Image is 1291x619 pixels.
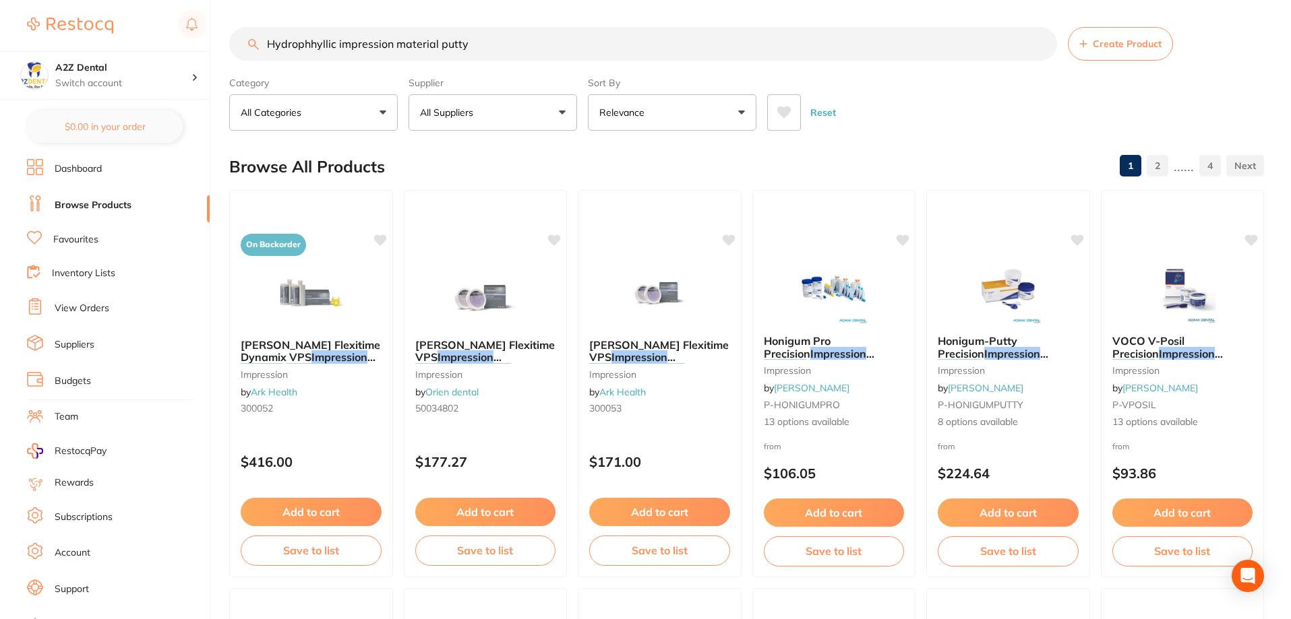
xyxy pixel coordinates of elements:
[1120,152,1141,179] a: 1
[589,498,730,526] button: Add to cart
[616,261,703,328] img: Kulzer Flexitime VPS Impression Material Easy Putty 2x300ml
[442,261,529,328] img: Kulzer Flexitime VPS Impression Material Easy Putty 2 x 300ml
[415,454,556,469] p: $177.27
[964,257,1052,324] img: Honigum-Putty Precision Impression Material
[55,583,89,596] a: Support
[589,402,622,414] span: 300053
[241,338,380,364] span: [PERSON_NAME] Flexitime Dynamix VPS
[241,369,382,380] small: impression
[415,369,556,380] small: impression
[1112,365,1253,376] small: impression
[632,363,657,377] span: Easy
[311,350,367,364] em: Impression
[1112,498,1253,527] button: Add to cart
[938,399,1023,411] span: P-HONIGUMPUTTY
[589,535,730,565] button: Save to list
[229,77,398,89] label: Category
[241,339,382,364] b: Kulzer Flexitime Dynamix VPS Impression Material Putty Refill 2x380ml
[1112,536,1253,566] button: Save to list
[55,410,78,424] a: Team
[229,27,1057,61] input: Search Products
[241,234,306,256] span: On Backorder
[241,498,382,526] button: Add to cart
[764,334,831,360] span: Honigum Pro Precision
[53,233,98,247] a: Favourites
[764,399,840,411] span: P-HONIGUMPRO
[589,386,646,398] span: by
[52,267,115,280] a: Inventory Lists
[241,386,297,398] span: by
[764,441,781,451] span: from
[764,359,806,372] em: Material
[1232,560,1264,592] div: Open Intercom Messenger
[1112,359,1155,372] em: Material
[588,94,756,131] button: Relevance
[55,302,109,315] a: View Orders
[415,386,479,398] span: by
[241,535,382,565] button: Save to list
[1068,27,1173,61] button: Create Product
[938,359,980,372] em: Material
[764,416,905,429] span: 13 options available
[1112,335,1253,360] b: VOCO V-Posil Precision Impression Material
[685,363,730,377] span: 2x300ml
[55,338,94,352] a: Suppliers
[27,443,43,459] img: RestocqPay
[27,443,107,459] a: RestocqPay
[267,261,355,328] img: Kulzer Flexitime Dynamix VPS Impression Material Putty Refill 2x380ml
[599,386,646,398] a: Ark Health
[938,335,1079,360] b: Honigum-Putty Precision Impression Material
[251,386,297,398] a: Ark Health
[229,94,398,131] button: All Categories
[1174,158,1194,174] p: ......
[286,363,314,377] em: Putty
[810,347,866,360] em: Impression
[55,476,94,490] a: Rewards
[27,10,113,41] a: Restocq Logo
[55,162,102,176] a: Dashboard
[589,454,730,469] p: $171.00
[415,535,556,565] button: Save to list
[589,363,632,377] em: Material
[764,382,849,394] span: by
[409,77,577,89] label: Supplier
[415,363,458,377] em: Material
[774,382,849,394] a: [PERSON_NAME]
[657,363,685,377] em: Putty
[55,546,90,560] a: Account
[948,382,1023,394] a: [PERSON_NAME]
[806,94,840,131] button: Reset
[1159,347,1215,360] em: Impression
[1147,152,1168,179] a: 2
[1139,257,1226,324] img: VOCO V-Posil Precision Impression Material
[938,365,1079,376] small: impression
[1112,334,1184,360] span: VOCO V-Posil Precision
[1112,465,1253,481] p: $93.86
[1199,152,1221,179] a: 4
[55,445,107,458] span: RestocqPay
[241,402,273,414] span: 300052
[21,62,48,89] img: A2Z Dental
[764,335,905,360] b: Honigum Pro Precision Impression Material
[938,416,1079,429] span: 8 options available
[1112,399,1156,411] span: P-VPOSIL
[409,94,577,131] button: All Suppliers
[764,365,905,376] small: impression
[27,18,113,34] img: Restocq Logo
[938,334,1017,360] span: Honigum-Putty Precision
[938,441,955,451] span: from
[588,77,756,89] label: Sort By
[589,338,729,364] span: [PERSON_NAME] Flexitime VPS
[589,339,730,364] b: Kulzer Flexitime VPS Impression Material Easy Putty 2x300ml
[1122,382,1198,394] a: [PERSON_NAME]
[938,498,1079,527] button: Add to cart
[55,374,91,388] a: Budgets
[415,338,555,364] span: [PERSON_NAME] Flexitime VPS
[1093,38,1162,49] span: Create Product
[55,77,191,90] p: Switch account
[458,363,483,377] span: Easy
[1112,416,1253,429] span: 13 options available
[589,369,730,380] small: impression
[764,536,905,566] button: Save to list
[438,350,493,364] em: Impression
